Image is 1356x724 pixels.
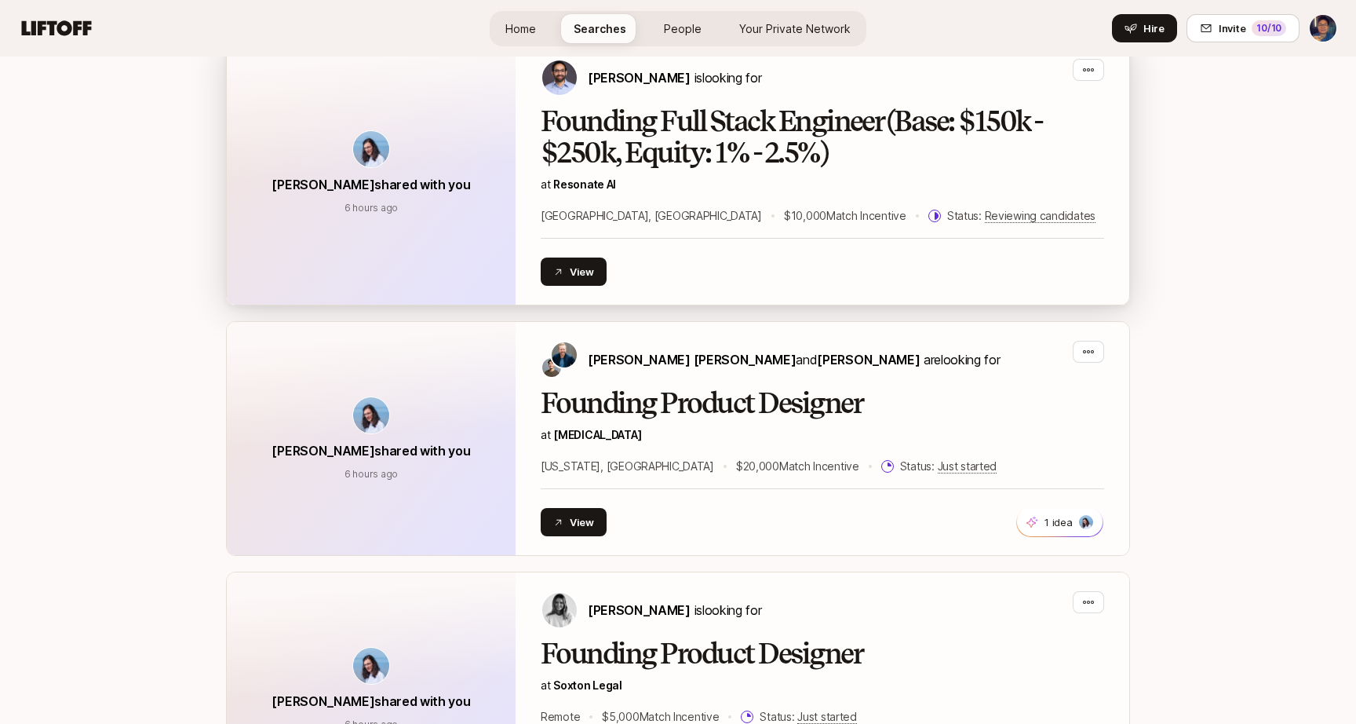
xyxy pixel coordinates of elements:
span: Soxton Legal [553,678,622,692]
span: [PERSON_NAME] shared with you [272,443,470,459]
h2: Founding Product Designer [541,388,1104,419]
span: [PERSON_NAME] [PERSON_NAME] [588,352,796,367]
p: $10,000 Match Incentive [784,207,906,225]
button: Invite10/10 [1186,14,1299,42]
span: Resonate AI [553,177,616,191]
span: Home [505,20,536,37]
span: and [796,352,920,367]
p: at [541,175,1104,194]
img: avatar-url [353,397,389,433]
span: Your Private Network [739,20,851,37]
a: People [651,14,714,43]
img: avatar-url [353,131,389,167]
button: Nathan Chan [1309,14,1337,42]
span: [PERSON_NAME] shared with you [272,177,470,192]
span: Reviewing candidates [985,209,1095,223]
button: View [541,508,607,536]
img: Nathan Chan [1310,15,1336,42]
img: David Deng [542,358,561,377]
h2: Founding Product Designer [541,638,1104,670]
p: at [541,676,1104,695]
span: September 30, 2025 9:06am [344,468,398,480]
p: is looking for [588,600,761,620]
a: Searches [561,14,639,43]
p: Status: [947,207,1095,225]
p: at [541,426,1104,444]
p: 1 idea [1044,514,1072,530]
span: [MEDICAL_DATA] [553,428,641,441]
p: is looking for [588,68,761,88]
span: [PERSON_NAME] shared with you [272,693,470,709]
button: Hire [1112,14,1177,42]
img: avatar-url [353,648,389,684]
h2: Founding Full Stack Engineer (Base: $150k - $250k, Equity: 1% - 2.5%) [541,106,1104,169]
img: Sagan Schultz [552,342,577,367]
span: People [664,20,702,37]
span: [PERSON_NAME] [588,602,691,618]
p: [US_STATE], [GEOGRAPHIC_DATA] [541,457,714,476]
img: Manjot Pal [542,60,577,95]
a: Home [493,14,549,43]
p: [GEOGRAPHIC_DATA], [GEOGRAPHIC_DATA] [541,207,762,225]
span: [PERSON_NAME] [588,70,691,86]
img: Logan Brown [542,593,577,627]
span: Invite [1219,20,1245,36]
p: Status: [900,457,997,476]
span: Searches [574,20,626,37]
p: are looking for [588,349,1000,370]
button: 1 idea [1016,507,1103,537]
span: [PERSON_NAME] [817,352,920,367]
span: Hire [1143,20,1165,36]
div: 10 /10 [1252,20,1286,36]
p: $20,000 Match Incentive [736,457,859,476]
span: Just started [938,459,997,474]
button: View [541,258,607,286]
span: September 30, 2025 9:06am [344,202,398,214]
img: 3b21b1e9_db0a_4655_a67f_ab9b1489a185.jpg [1079,515,1093,529]
a: Your Private Network [727,14,863,43]
span: Just started [797,710,857,724]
